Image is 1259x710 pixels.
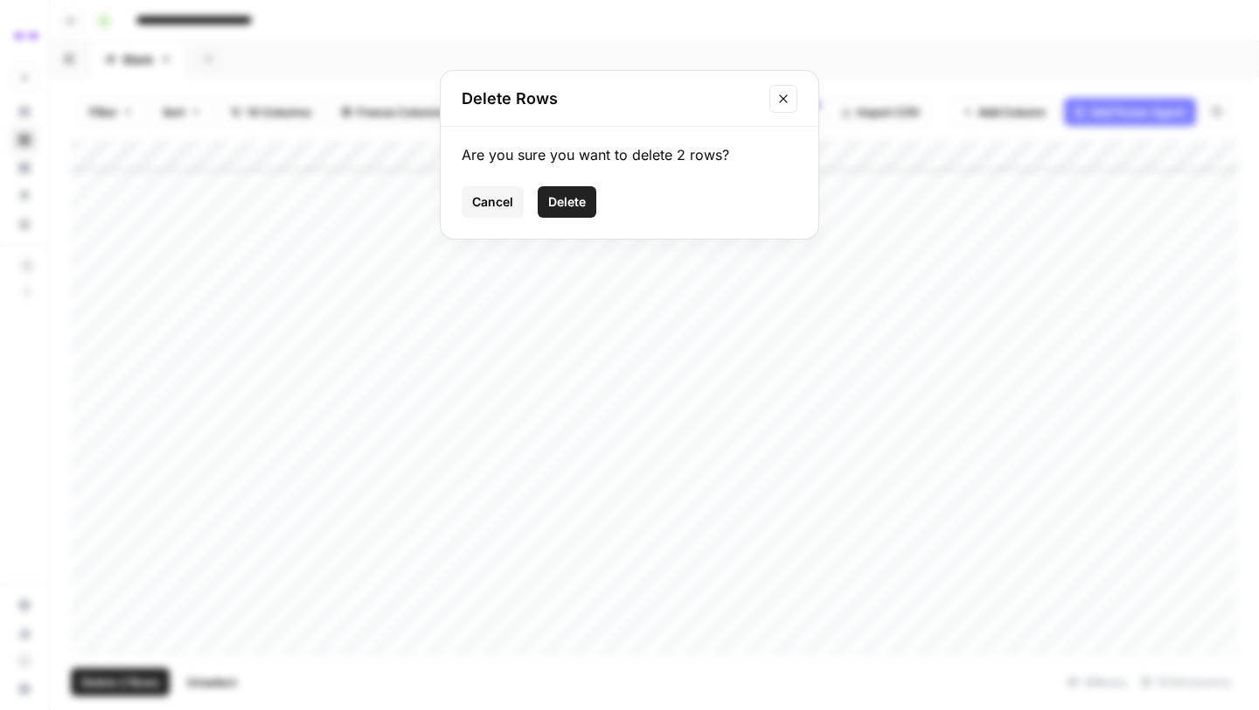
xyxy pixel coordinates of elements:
[472,193,513,211] span: Cancel
[462,87,759,111] h2: Delete Rows
[462,144,797,165] div: Are you sure you want to delete 2 rows?
[548,193,586,211] span: Delete
[538,186,596,218] button: Delete
[769,85,797,113] button: Close modal
[462,186,524,218] button: Cancel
